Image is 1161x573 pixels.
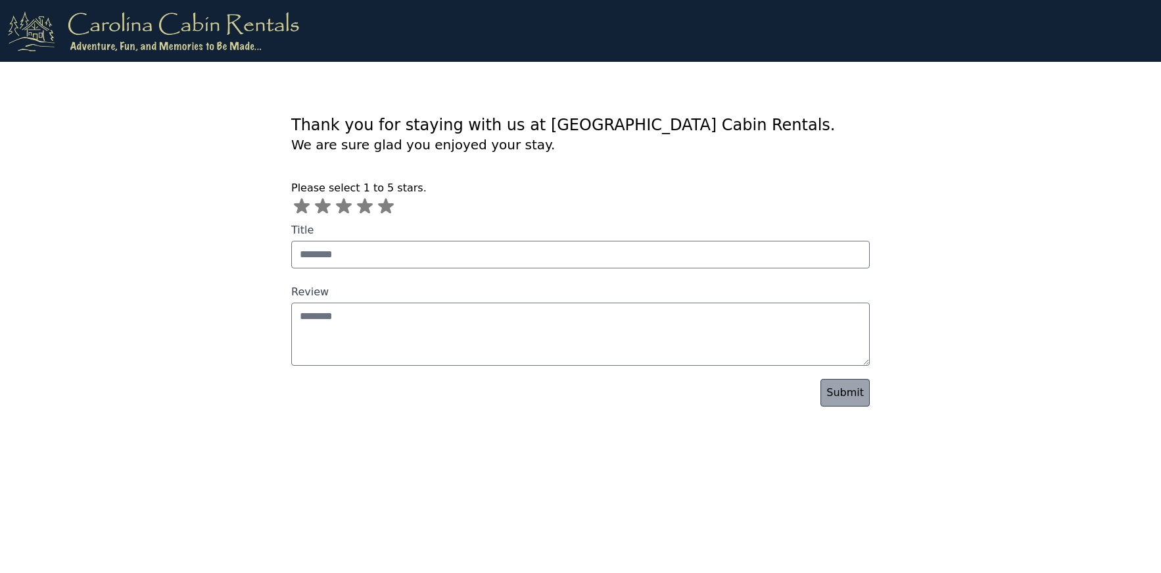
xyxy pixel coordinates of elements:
[291,180,870,196] p: Please select 1 to 5 stars.
[8,11,299,51] img: logo.png
[291,241,870,268] input: Title
[291,303,870,366] textarea: Review
[291,136,870,164] p: We are sure glad you enjoyed your stay.
[291,286,329,298] span: Review
[291,114,870,136] h1: Thank you for staying with us at [GEOGRAPHIC_DATA] Cabin Rentals.
[291,224,314,236] span: Title
[820,379,870,407] a: Submit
